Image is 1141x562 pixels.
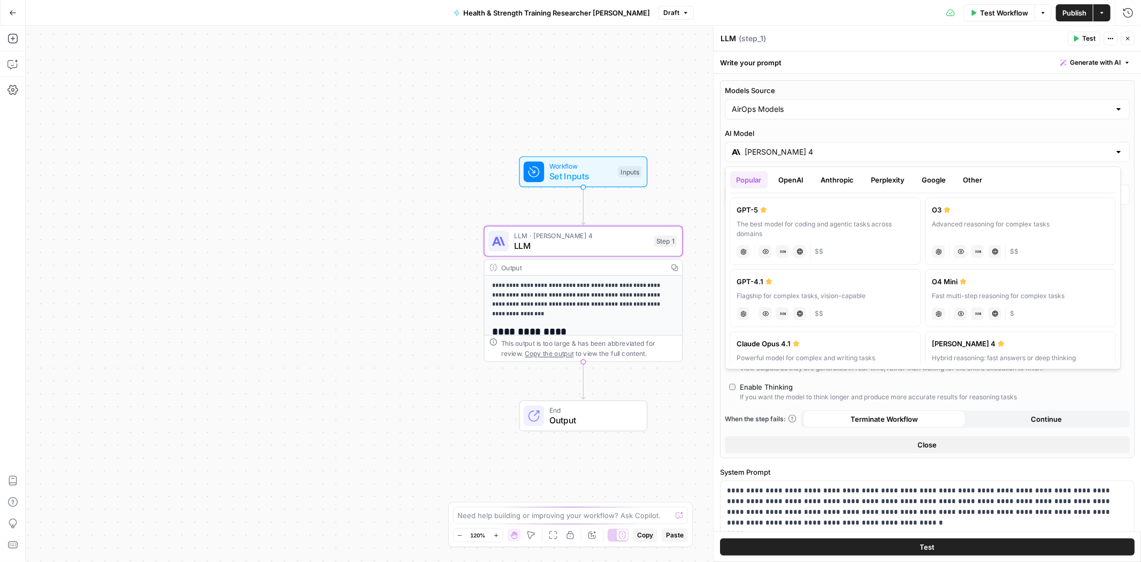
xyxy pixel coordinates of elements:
[815,171,861,188] button: Anthropic
[851,414,918,424] span: Terminate Workflow
[918,439,937,450] span: Close
[471,531,486,540] span: 120%
[920,542,935,552] span: Test
[1010,309,1015,318] span: Cost tier
[549,161,613,171] span: Workflow
[725,85,1130,96] label: Models Source
[720,467,1135,477] label: System Prompt
[514,239,649,252] span: LLM
[737,204,914,215] div: GPT-5
[1070,58,1121,67] span: Generate with AI
[581,187,585,224] g: Edge from start to step_1
[1082,34,1096,43] span: Test
[932,209,1130,219] div: Maximum number of tokens to output
[501,262,663,272] div: Output
[484,156,683,187] div: WorkflowSet InputsInputs
[633,528,657,542] button: Copy
[714,51,1141,73] div: Write your prompt
[725,414,797,424] a: When the step fails:
[654,236,677,247] div: Step 1
[932,171,1130,181] label: Max Output Length (optional)
[666,530,684,540] span: Paste
[740,382,793,392] div: Enable Thinking
[939,189,1123,200] input: Auto-Max
[815,309,824,318] span: Cost tier
[932,276,1109,287] div: O4 Mini
[720,538,1135,556] button: Test
[663,8,679,18] span: Draft
[484,400,683,431] div: EndOutput
[932,219,1109,239] div: Advanced reasoning for complex tasks
[637,530,653,540] span: Copy
[662,528,688,542] button: Paste
[730,171,768,188] button: Popular
[963,4,1035,21] button: Test Workflow
[932,291,1109,301] div: Fast multi-step reasoning for complex tasks
[740,296,1125,315] div: When enabled, the output will include the citations of the sources used to generate the response....
[966,411,1128,428] button: Continue
[525,350,573,357] span: Copy the output
[815,247,824,256] span: Cost tier
[463,7,650,18] span: Health & Strength Training Researcher [PERSON_NAME]
[739,33,766,44] span: ( step_1 )
[1010,247,1019,256] span: Cost tier
[980,7,1028,18] span: Test Workflow
[447,4,656,21] button: Health & Strength Training Researcher [PERSON_NAME]
[932,204,1109,215] div: O3
[957,171,989,188] button: Other
[1056,4,1093,21] button: Publish
[865,171,912,188] button: Perplexity
[658,6,694,20] button: Draft
[932,353,1109,363] div: Hybrid reasoning: fast answers or deep thinking
[737,219,914,239] div: The best model for coding and agentic tasks across domains
[737,353,914,363] div: Powerful model for complex and writing tasks
[740,392,1017,402] div: If you want the model to think longer and produce more accurate results for reasoning tasks
[732,104,1110,115] input: AirOps Models
[501,338,677,359] div: This output is too large & has been abbreviated for review. to view the full content.
[618,166,641,178] div: Inputs
[549,405,637,415] span: End
[729,384,736,390] input: Enable ThinkingIf you want the model to think longer and produce more accurate results for reason...
[772,171,810,188] button: OpenAI
[737,338,914,349] div: Claude Opus 4.1
[581,362,585,399] g: Edge from step_1 to end
[1031,414,1062,424] span: Continue
[737,291,914,301] div: Flagship for complex tasks, vision-capable
[916,171,953,188] button: Google
[725,128,1130,139] label: AI Model
[549,170,613,183] span: Set Inputs
[1068,32,1100,45] button: Test
[932,338,1109,349] div: [PERSON_NAME] 4
[514,230,649,240] span: LLM · [PERSON_NAME] 4
[1062,7,1086,18] span: Publish
[737,276,914,287] div: GPT-4.1
[725,227,1130,245] label: Reasoning Effort
[549,414,637,427] span: Output
[1056,56,1135,70] button: Generate with AI
[725,436,1130,453] button: Close
[745,147,1110,157] input: Select a model
[721,33,736,44] textarea: LLM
